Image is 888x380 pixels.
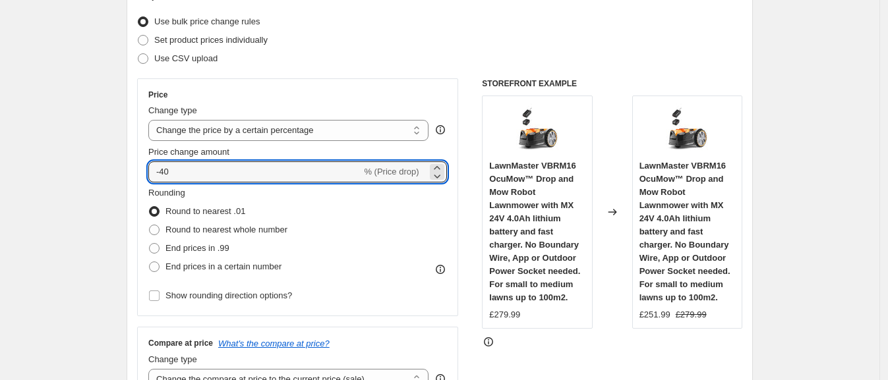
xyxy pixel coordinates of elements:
[218,339,330,348] button: What's the compare at price?
[165,261,281,271] span: End prices in a certain number
[165,290,292,300] span: Show rounding direction options?
[148,188,185,198] span: Rounding
[148,90,167,100] h3: Price
[364,167,419,176] span: % (Price drop)
[154,35,268,45] span: Set product prices individually
[154,53,218,63] span: Use CSV upload
[482,78,742,89] h6: STOREFRONT EXAMPLE
[148,161,361,182] input: -15
[434,123,447,136] div: help
[639,161,730,302] span: LawnMaster VBRM16 OcuMow™ Drop and Mow Robot Lawnmower with MX 24V 4.0Ah lithium battery and fast...
[148,147,229,157] span: Price change amount
[676,308,707,321] strike: £279.99
[511,103,564,155] img: 61XgI5oQ_2L_80x.jpg
[639,308,670,321] div: £251.99
[489,161,580,302] span: LawnMaster VBRM16 OcuMow™ Drop and Mow Robot Lawnmower with MX 24V 4.0Ah lithium battery and fast...
[154,16,260,26] span: Use bulk price change rules
[165,206,245,216] span: Round to nearest .01
[489,308,520,321] div: £279.99
[148,105,197,115] span: Change type
[661,103,713,155] img: 61XgI5oQ_2L_80x.jpg
[148,354,197,364] span: Change type
[165,225,287,234] span: Round to nearest whole number
[165,243,229,253] span: End prices in .99
[148,338,213,348] h3: Compare at price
